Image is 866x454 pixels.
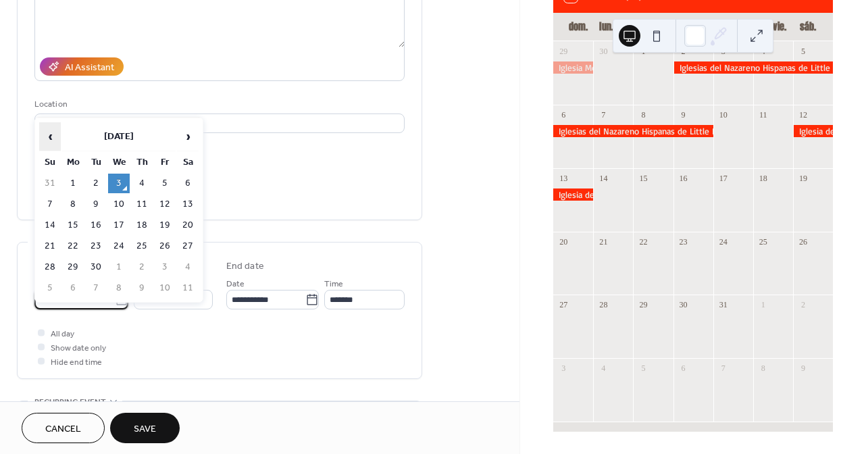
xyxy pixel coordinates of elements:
button: AI Assistant [40,57,124,76]
span: Time [324,277,343,291]
span: ‹ [40,123,60,150]
span: › [178,123,198,150]
td: 5 [39,278,61,298]
div: Iglesia Mount Pleasant TX [553,61,593,74]
td: 7 [85,278,107,298]
span: Show date only [51,341,106,355]
div: 9 [678,109,689,120]
a: Cancel [22,413,105,443]
td: 5 [154,174,176,193]
td: 14 [39,216,61,235]
div: mié. [649,13,678,41]
div: 4 [598,363,609,374]
td: 18 [131,216,153,235]
span: All day [51,327,74,341]
div: 18 [757,172,769,184]
div: mar. [621,13,649,41]
td: 6 [62,278,84,298]
td: 12 [154,195,176,214]
td: 31 [39,174,61,193]
div: 25 [757,236,769,247]
div: 2 [797,299,809,311]
td: 8 [62,195,84,214]
div: 20 [558,236,569,247]
td: 1 [108,257,130,277]
div: Iglesia del Nazareno El Buen Pastor Tulsa OK [553,188,593,201]
div: 7 [598,109,609,120]
div: 1 [757,299,769,311]
td: 23 [85,236,107,256]
div: [DEMOGRAPHIC_DATA]. [677,13,765,41]
div: 8 [757,363,769,374]
div: vie. [765,13,794,41]
div: 13 [558,172,569,184]
div: 23 [678,236,689,247]
div: 30 [678,299,689,311]
td: 13 [177,195,199,214]
span: Date [226,277,245,291]
th: [DATE] [62,122,176,151]
div: 5 [797,45,809,57]
div: 11 [757,109,769,120]
td: 15 [62,216,84,235]
div: 31 [717,299,729,311]
td: 17 [108,216,130,235]
td: 28 [39,257,61,277]
div: 26 [797,236,809,247]
td: 9 [131,278,153,298]
div: 1 [638,45,649,57]
div: AI Assistant [65,61,114,75]
div: 28 [598,299,609,311]
div: 10 [717,109,729,120]
div: 15 [638,172,649,184]
div: 3 [558,363,569,374]
td: 27 [177,236,199,256]
th: Mo [62,153,84,172]
td: 9 [85,195,107,214]
td: 25 [131,236,153,256]
td: 3 [154,257,176,277]
div: 17 [717,172,729,184]
div: 27 [558,299,569,311]
td: 21 [39,236,61,256]
th: We [108,153,130,172]
div: Iglesias del Nazareno Hispanas de Little Rock AK [553,125,713,137]
div: 29 [638,299,649,311]
td: 26 [154,236,176,256]
span: Cancel [45,422,81,436]
td: 22 [62,236,84,256]
td: 7 [39,195,61,214]
div: 9 [797,363,809,374]
td: 6 [177,174,199,193]
span: Recurring event [34,395,106,409]
td: 8 [108,278,130,298]
div: 4 [757,45,769,57]
th: Su [39,153,61,172]
div: 21 [598,236,609,247]
td: 10 [108,195,130,214]
th: Fr [154,153,176,172]
span: Save [134,422,156,436]
div: 7 [717,363,729,374]
td: 2 [131,257,153,277]
th: Th [131,153,153,172]
td: 4 [131,174,153,193]
div: 16 [678,172,689,184]
div: 12 [797,109,809,120]
div: 22 [638,236,649,247]
td: 29 [62,257,84,277]
div: 8 [638,109,649,120]
div: 6 [678,363,689,374]
button: Save [110,413,180,443]
div: lun. [592,13,621,41]
div: Iglesia del Nazareno El Buen Pastor Tulsa OK [793,125,833,137]
td: 3 [108,174,130,193]
th: Tu [85,153,107,172]
div: End date [226,259,264,274]
td: 11 [177,278,199,298]
td: 20 [177,216,199,235]
td: 11 [131,195,153,214]
div: 19 [797,172,809,184]
td: 30 [85,257,107,277]
div: dom. [564,13,592,41]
